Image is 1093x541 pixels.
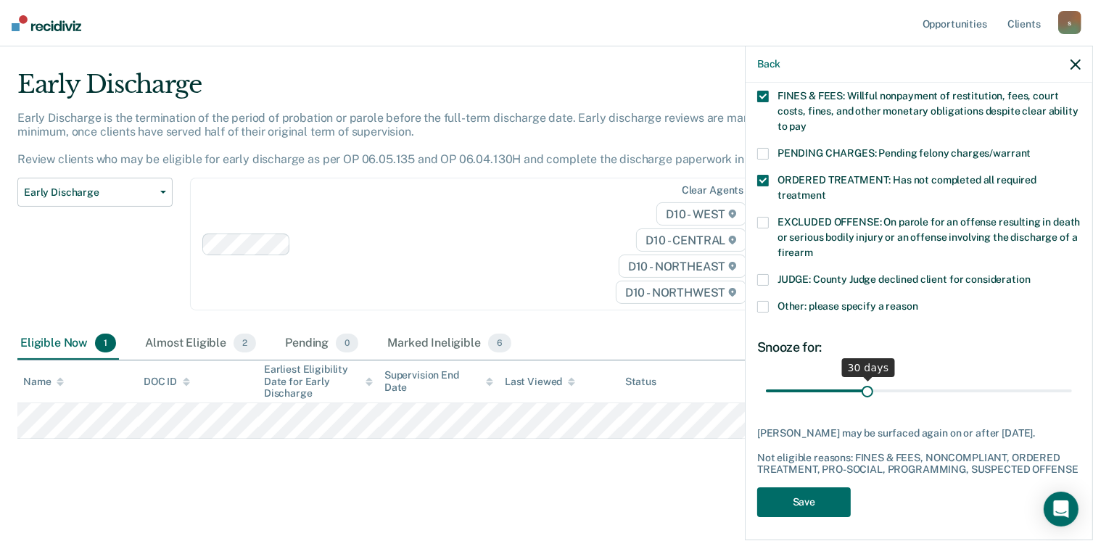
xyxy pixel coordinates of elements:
span: PENDING CHARGES: Pending felony charges/warrant [778,147,1031,159]
span: EXCLUDED OFFENSE: On parole for an offense resulting in death or serious bodily injury or an offe... [778,216,1080,258]
p: Early Discharge is the termination of the period of probation or parole before the full-term disc... [17,111,797,167]
span: 6 [488,334,511,352]
div: [PERSON_NAME] may be surfaced again on or after [DATE]. [757,427,1081,439]
div: Snooze for: [757,339,1081,355]
div: Open Intercom Messenger [1044,492,1078,526]
div: DOC ID [144,376,190,388]
div: Name [23,376,64,388]
span: FINES & FEES: Willful nonpayment of restitution, fees, court costs, fines, and other monetary obl... [778,90,1078,132]
button: Back [757,58,780,70]
span: 1 [95,334,116,352]
div: Marked Ineligible [384,328,514,360]
div: Almost Eligible [142,328,259,360]
span: D10 - CENTRAL [636,228,746,252]
img: Recidiviz [12,15,81,31]
div: Early Discharge [17,70,837,111]
div: Clear agents [682,184,743,197]
div: Last Viewed [505,376,575,388]
span: Other: please specify a reason [778,300,918,312]
div: s [1058,11,1081,34]
div: Earliest Eligibility Date for Early Discharge [264,363,373,400]
span: 2 [234,334,256,352]
span: Early Discharge [24,186,154,199]
div: 30 days [842,358,895,377]
span: D10 - WEST [656,202,746,226]
div: Pending [282,328,361,360]
span: ORDERED TREATMENT: Has not completed all required treatment [778,174,1036,201]
div: Supervision End Date [384,369,493,394]
span: D10 - NORTHEAST [619,255,746,278]
div: Not eligible reasons: FINES & FEES, NONCOMPLIANT, ORDERED TREATMENT, PRO-SOCIAL, PROGRAMMING, SUS... [757,452,1081,476]
span: D10 - NORTHWEST [616,281,746,304]
button: Save [757,487,851,517]
div: Eligible Now [17,328,119,360]
span: 0 [336,334,358,352]
div: Status [625,376,656,388]
span: JUDGE: County Judge declined client for consideration [778,273,1031,285]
